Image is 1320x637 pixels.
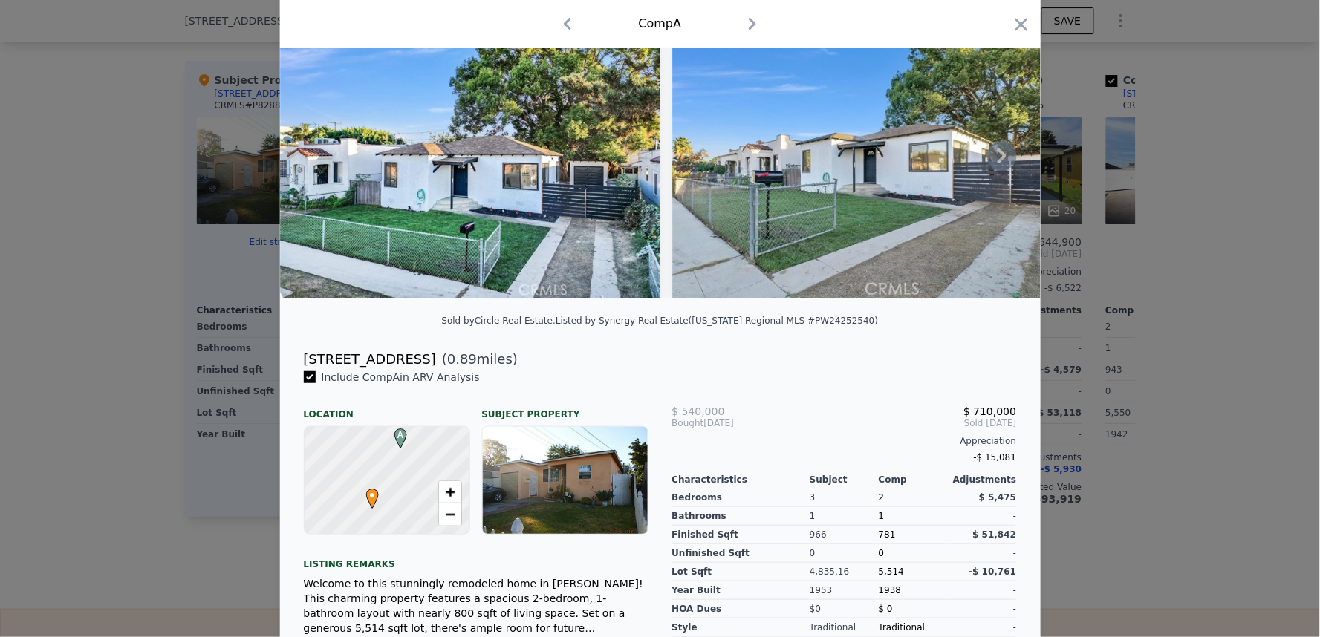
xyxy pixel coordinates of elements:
span: $ 710,000 [963,405,1016,417]
span: 0 [879,548,885,558]
div: Comp [879,474,948,486]
div: Unfinished Sqft [672,544,810,563]
div: Subject [810,474,879,486]
div: [DATE] [672,417,787,429]
span: $ 51,842 [973,529,1017,540]
div: Traditional [810,618,879,637]
div: Bedrooms [672,489,810,507]
div: A [391,428,400,437]
span: 2 [879,492,885,503]
div: - [948,618,1017,637]
div: Style [672,618,810,637]
span: -$ 15,081 [974,452,1017,463]
span: 0.89 [447,351,477,367]
div: - [948,544,1017,563]
span: $ 5,475 [979,492,1016,503]
div: 3 [810,489,879,507]
span: A [391,428,411,442]
div: Adjustments [948,474,1017,486]
div: Lot Sqft [672,563,810,581]
div: Year Built [672,581,810,600]
span: ( miles) [436,349,518,370]
span: 5,514 [879,566,904,577]
div: - [948,581,1017,600]
span: Include Comp A in ARV Analysis [316,371,486,383]
div: 4,835.16 [810,563,879,581]
span: Bought [672,417,704,429]
div: • [362,489,371,497]
span: $ 540,000 [672,405,725,417]
div: - [948,600,1017,618]
div: Characteristics [672,474,810,486]
div: Appreciation [672,435,1017,447]
a: Zoom out [439,503,461,526]
div: 1 [879,507,948,526]
div: - [948,507,1017,526]
div: $0 [810,600,879,618]
div: HOA Dues [672,600,810,618]
div: 1 [810,507,879,526]
div: Traditional [879,618,948,637]
img: Property Img [280,13,660,298]
div: Sold by Circle Real Estate . [442,316,556,326]
a: Zoom in [439,481,461,503]
span: Sold [DATE] [787,417,1016,429]
div: Listed by Synergy Real Estate ([US_STATE] Regional MLS #PW24252540) [556,316,878,326]
span: 781 [879,529,896,540]
div: Comp A [639,15,682,33]
div: Subject Property [482,396,648,420]
div: 1953 [810,581,879,600]
div: Location [304,396,470,420]
span: • [362,484,383,506]
span: − [445,505,455,523]
div: Listing remarks [304,546,648,570]
div: Welcome to this stunningly remodeled home in [PERSON_NAME]! This charming property features a spa... [304,576,648,636]
img: Property Img [672,13,1100,298]
span: + [445,483,455,501]
div: Bathrooms [672,507,810,526]
div: 0 [810,544,879,563]
div: Finished Sqft [672,526,810,544]
div: 1938 [879,581,948,600]
span: $ 0 [879,604,893,614]
div: 966 [810,526,879,544]
span: -$ 10,761 [969,566,1017,577]
div: [STREET_ADDRESS] [304,349,436,370]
